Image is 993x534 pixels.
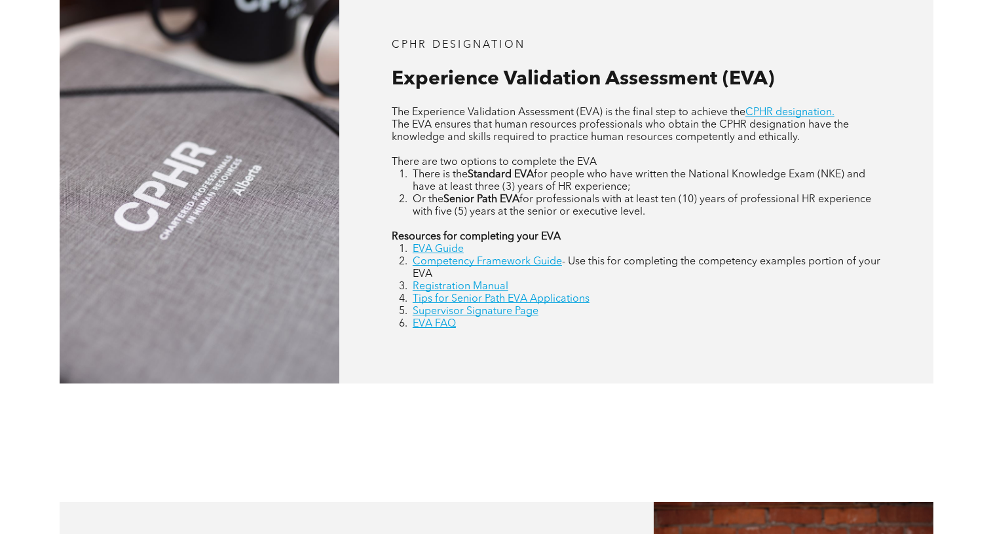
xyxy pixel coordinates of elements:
[413,306,538,317] a: Supervisor Signature Page
[413,319,456,329] a: EVA FAQ
[468,169,534,180] strong: Standard EVA
[413,169,865,192] span: for people who have written the National Knowledge Exam (NKE) and have at least three (3) years o...
[413,257,880,279] span: - Use this for completing the competency examples portion of your EVA
[413,169,468,180] span: There is the
[392,232,561,242] strong: Resources for completing your EVA
[745,107,834,118] a: CPHR designation.
[413,244,464,255] a: EVA Guide
[413,281,508,292] a: Registration Manual
[413,294,590,304] a: Tips for Senior Path EVA Applications
[392,107,745,118] span: The Experience Validation Assessment (EVA) is the final step to achieve the
[413,194,443,205] span: Or the
[392,157,597,168] span: There are two options to complete the EVA
[392,69,774,89] span: Experience Validation Assessment (EVA)
[443,194,519,205] strong: Senior Path EVA
[413,194,871,217] span: for professionals with at least ten (10) years of professional HR experience with five (5) years ...
[392,120,849,143] span: The EVA ensures that human resources professionals who obtain the CPHR designation have the knowl...
[413,257,562,267] a: Competency Framework Guide
[392,40,525,50] span: CPHR DESIGNATION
